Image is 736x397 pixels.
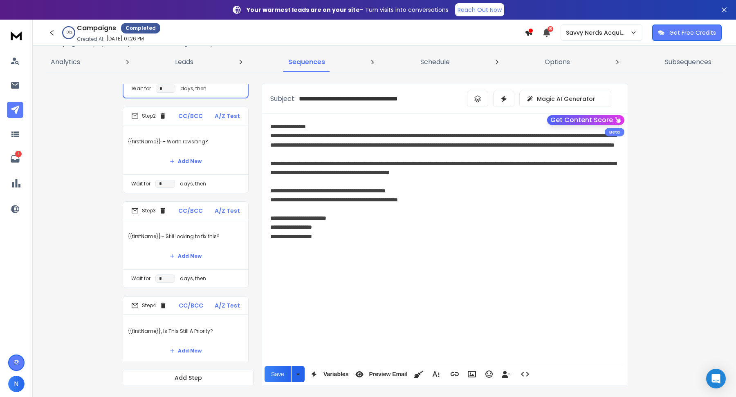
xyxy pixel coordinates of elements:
p: Get Free Credits [669,29,716,37]
a: Schedule [415,52,455,72]
a: Reach Out Now [455,3,504,16]
div: Step 3 [131,207,166,214]
button: Add New [163,248,208,264]
button: Get Content Score [547,115,624,125]
p: A/Z Test [215,301,240,310]
p: days, then [180,85,206,92]
li: Step4CC/BCCA/Z Test{{firstName}}, Is This Still A Priority?Add New [123,296,249,364]
div: Completed [121,23,160,33]
div: Open Intercom Messenger [706,369,726,388]
p: Leads [175,57,193,67]
p: Created At: [77,36,105,42]
p: Options [545,57,570,67]
p: {{firstName}}, Is This Still A Priority? [128,320,243,343]
div: Step 2 [131,112,166,120]
span: Variables [322,371,350,378]
a: Analytics [46,52,85,72]
p: 1 [15,151,22,157]
div: Step 4 [131,302,167,309]
p: Wait for [131,275,150,282]
p: Wait for [132,85,151,92]
button: More Text [428,366,444,382]
button: Clean HTML [411,366,426,382]
button: Add Step [123,370,254,386]
button: Add New [163,343,208,359]
button: Add New [163,153,208,170]
p: A/Z Test [215,112,240,120]
button: N [8,376,25,392]
strong: Your warmest leads are on your site [247,6,360,14]
button: Insert Image (⌘P) [464,366,480,382]
a: Sequences [283,52,330,72]
button: Preview Email [352,366,409,382]
p: Schedule [420,57,450,67]
button: Emoticons [481,366,497,382]
p: Subsequences [665,57,711,67]
button: Save [265,366,291,382]
button: Insert Link (⌘K) [447,366,462,382]
p: {{firstName}} – Worth revisiting? [128,130,243,153]
button: Magic AI Generator [519,91,611,107]
button: Code View [517,366,533,382]
p: Savvy Nerds Acquisition [566,29,630,37]
p: Reach Out Now [458,6,502,14]
a: Options [540,52,575,72]
span: 10 [548,26,553,32]
button: Variables [306,366,350,382]
p: 100 % [65,30,72,35]
li: Step2CC/BCCA/Z Test{{firstName}} – Worth revisiting?Add NewWait fordays, then [123,107,249,193]
img: logo [8,28,25,43]
p: A/Z Test [215,207,240,215]
p: – Turn visits into conversations [247,6,449,14]
p: CC/BCC [179,301,203,310]
button: Get Free Credits [652,25,722,41]
a: Subsequences [660,52,716,72]
p: [DATE] 01:26 PM [106,36,144,42]
p: Sequences [288,57,325,67]
a: Leads [170,52,198,72]
span: Preview Email [367,371,409,378]
p: Subject: [270,94,296,104]
p: CC/BCC [178,207,203,215]
p: days, then [180,181,206,187]
p: days, then [180,275,206,282]
li: Step3CC/BCCA/Z Test{{firstName}}– Still looking to fix this?Add NewWait fordays, then [123,201,249,288]
div: Beta [605,128,624,136]
a: 1 [7,151,23,167]
p: Analytics [51,57,80,67]
button: Insert Unsubscribe Link [498,366,514,382]
p: {{firstName}}– Still looking to fix this? [128,225,243,248]
p: Magic AI Generator [537,95,595,103]
p: Wait for [131,181,150,187]
h1: Campaigns [77,23,116,33]
p: CC/BCC [178,112,203,120]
